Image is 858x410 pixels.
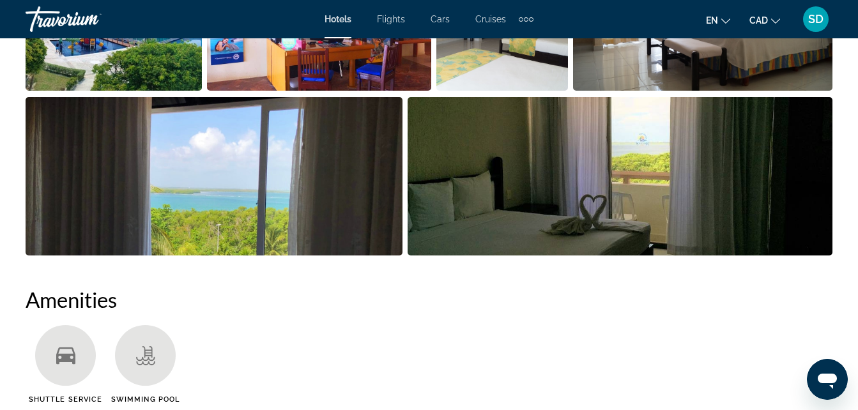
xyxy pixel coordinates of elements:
iframe: Button to launch messaging window [807,359,848,400]
button: Open full-screen image slider [408,96,832,256]
h2: Amenities [26,287,832,312]
button: Extra navigation items [519,9,533,29]
a: Travorium [26,3,153,36]
button: Open full-screen image slider [26,96,402,256]
a: Cruises [475,14,506,24]
button: User Menu [799,6,832,33]
span: en [706,15,718,26]
a: Hotels [325,14,351,24]
span: SD [808,13,824,26]
span: Shuttle Service [29,395,103,404]
button: Change language [706,11,730,29]
span: Swimming Pool [111,395,180,404]
a: Flights [377,14,405,24]
button: Change currency [749,11,780,29]
span: CAD [749,15,768,26]
a: Cars [431,14,450,24]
